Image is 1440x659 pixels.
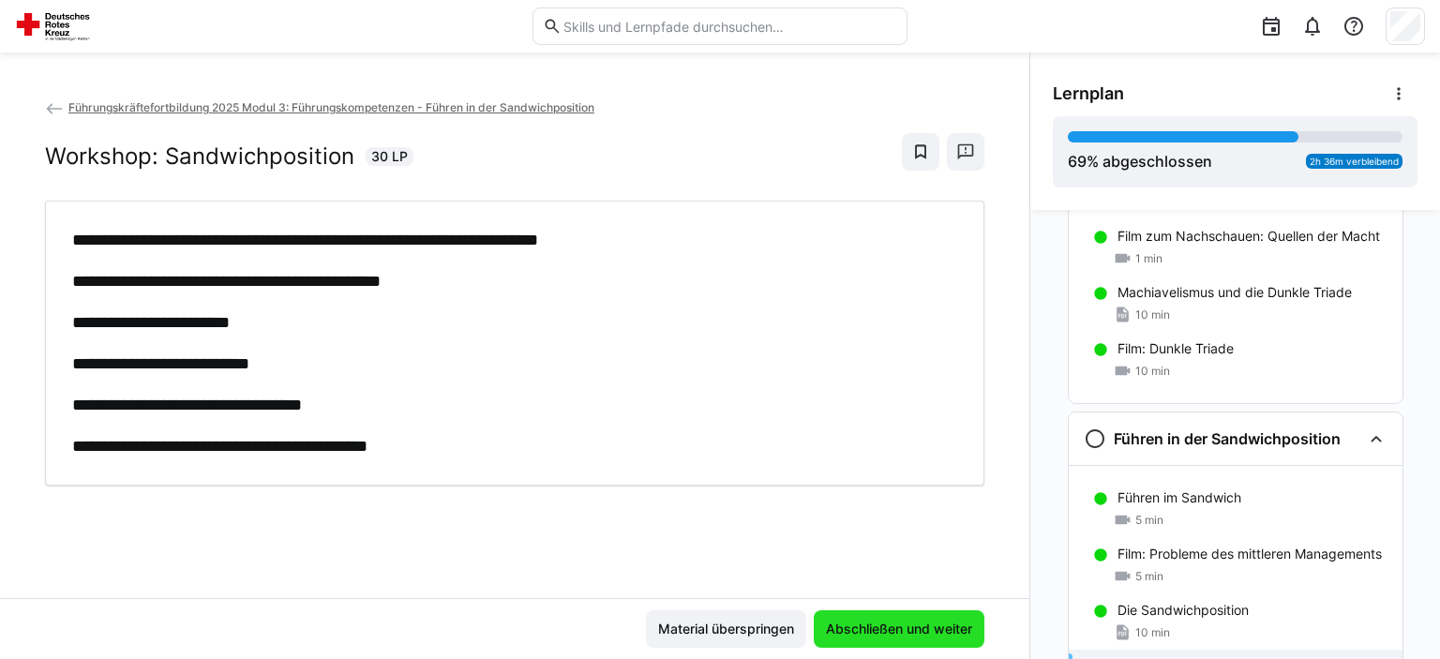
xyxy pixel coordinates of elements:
span: 10 min [1135,364,1170,379]
span: 10 min [1135,625,1170,640]
p: Führen im Sandwich [1117,488,1241,507]
p: Machiavelismus und die Dunkle Triade [1117,283,1352,302]
a: Führungskräftefortbildung 2025 Modul 3: Führungskompetenzen - Führen in der Sandwichposition [45,100,594,114]
p: Film zum Nachschauen: Quellen der Macht [1117,227,1380,246]
h2: Workshop: Sandwichposition [45,142,354,171]
button: Abschließen und weiter [814,610,984,648]
span: Lernplan [1053,83,1124,104]
input: Skills und Lernpfade durchsuchen… [562,18,897,35]
span: 69 [1068,152,1087,171]
span: 30 LP [371,147,408,166]
span: 5 min [1135,569,1163,584]
span: Material überspringen [655,620,797,638]
button: Material überspringen [646,610,806,648]
p: Film: Probleme des mittleren Managements [1117,545,1382,563]
span: 2h 36m verbleibend [1310,156,1399,167]
span: 10 min [1135,307,1170,322]
span: 5 min [1135,513,1163,528]
span: Führungskräftefortbildung 2025 Modul 3: Führungskompetenzen - Führen in der Sandwichposition [68,100,594,114]
p: Film: Dunkle Triade [1117,339,1234,358]
span: 1 min [1135,251,1162,266]
span: Abschließen und weiter [823,620,975,638]
h3: Führen in der Sandwichposition [1114,429,1341,448]
p: Die Sandwichposition [1117,601,1249,620]
div: % abgeschlossen [1068,150,1212,172]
